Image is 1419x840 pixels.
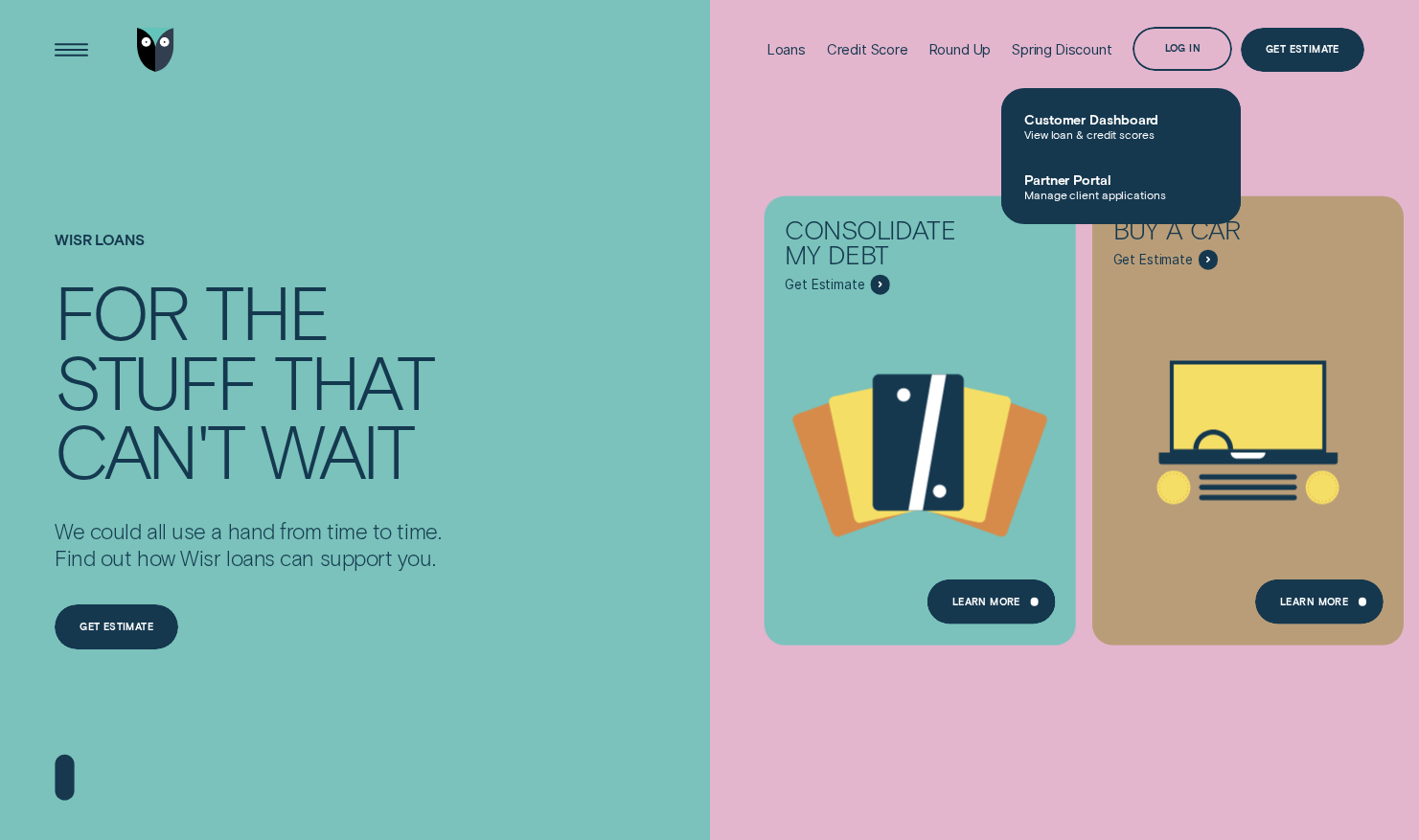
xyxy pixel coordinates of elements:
[1012,41,1112,58] div: Spring Discount
[785,276,864,292] span: Get Estimate
[927,579,1055,624] a: Learn more
[767,41,806,58] div: Loans
[1024,111,1218,127] span: Customer Dashboard
[55,415,242,484] div: can't
[827,41,908,58] div: Credit Score
[261,415,412,484] div: wait
[1113,216,1313,249] div: Buy a car
[1001,96,1241,156] a: Customer DashboardView loan & credit scores
[1092,196,1404,632] a: Buy a car - Learn more
[55,276,187,345] div: For
[1024,188,1218,201] span: Manage client applications
[765,196,1076,632] a: Consolidate my debt - Learn more
[1255,579,1383,624] a: Learn More
[55,231,441,277] h1: Wisr loans
[55,276,441,484] h4: For the stuff that can't wait
[49,28,94,73] button: Open Menu
[1241,28,1364,73] a: Get Estimate
[55,604,178,649] a: Get estimate
[1024,127,1218,141] span: View loan & credit scores
[205,276,328,345] div: the
[1133,27,1232,72] button: Log in
[1113,252,1193,268] span: Get Estimate
[137,28,174,73] img: Wisr
[785,216,984,274] div: Consolidate my debt
[274,346,432,415] div: that
[55,518,441,572] p: We could all use a hand from time to time. Find out how Wisr loans can support you.
[1001,156,1241,216] a: Partner PortalManage client applications
[1024,171,1218,188] span: Partner Portal
[929,41,992,58] div: Round Up
[55,346,256,415] div: stuff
